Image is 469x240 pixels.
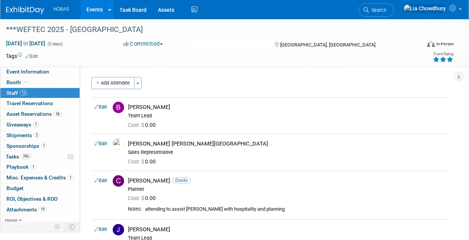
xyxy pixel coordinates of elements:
[369,7,386,13] span: Search
[128,158,145,165] span: Cost: $
[6,79,30,85] span: Booth
[0,173,80,183] a: Misc. Expenses & Credits1
[51,222,64,232] td: Personalize Event Tab Strip
[3,23,415,37] div: ***WEFTEC 2025 - [GEOGRAPHIC_DATA]
[0,215,80,226] a: more
[280,42,375,48] span: [GEOGRAPHIC_DATA], [GEOGRAPHIC_DATA]
[0,152,80,162] a: Tasks74%
[53,6,69,12] span: HOBAS
[26,54,38,59] a: Edit
[94,141,107,146] a: Edit
[0,183,80,194] a: Budget
[6,185,24,191] span: Budget
[0,109,80,119] a: Asset Reservations18
[0,98,80,109] a: Travel Reservations
[30,164,36,170] span: 1
[41,143,47,149] span: 1
[433,52,453,56] div: Event Rating
[128,195,159,201] span: 0.00
[427,41,435,47] img: Format-Inperson.png
[91,77,134,89] button: Add Attendee
[121,40,166,48] button: Committed
[6,143,47,149] span: Sponsorships
[128,122,159,128] span: 0.00
[113,175,124,187] img: C.jpg
[0,88,80,98] a: Staff15
[128,140,445,147] div: [PERSON_NAME] [PERSON_NAME][GEOGRAPHIC_DATA]
[436,41,454,47] div: In-Person
[128,149,445,155] div: Sales Representative
[6,206,46,213] span: Attachments
[47,42,63,46] span: (5 days)
[94,178,107,183] a: Edit
[6,100,53,106] span: Travel Reservations
[128,122,145,128] span: Cost: $
[0,67,80,77] a: Event Information
[6,6,44,14] img: ExhibitDay
[128,113,445,119] div: Team Lead
[0,141,80,151] a: Sponsorships1
[0,77,80,88] a: Booth
[128,206,142,212] div: Notes:
[22,40,29,46] span: to
[6,40,46,47] span: [DATE] [DATE]
[128,158,159,165] span: 0.00
[94,104,107,110] a: Edit
[20,90,27,96] span: 15
[0,120,80,130] a: Giveaways1
[68,175,73,181] span: 1
[128,186,445,192] div: Planner
[145,206,445,213] div: attending to assist [PERSON_NAME] with hospitality and planning
[128,195,145,201] span: Cost: $
[54,111,61,117] span: 18
[6,196,57,202] span: ROI, Objectives & ROO
[6,111,61,117] span: Asset Reservations
[6,69,49,75] span: Event Information
[172,178,191,183] span: Onsite
[24,80,28,84] i: Booth reservation complete
[0,130,80,141] a: Shipments2
[34,132,40,138] span: 2
[33,122,39,127] span: 1
[389,40,454,51] div: Event Format
[0,205,80,215] a: Attachments19
[6,52,38,60] td: Tags
[6,174,73,181] span: Misc. Expenses & Credits
[113,102,124,113] img: B.jpg
[359,3,394,17] a: Search
[6,132,40,138] span: Shipments
[21,154,31,159] span: 74%
[404,4,446,13] img: Lia Chowdhury
[39,206,46,212] span: 19
[113,224,124,235] img: J.jpg
[128,104,445,111] div: [PERSON_NAME]
[128,177,445,184] div: [PERSON_NAME]
[6,90,27,96] span: Staff
[6,154,31,160] span: Tasks
[128,226,445,233] div: [PERSON_NAME]
[64,222,80,232] td: Toggle Event Tabs
[5,217,17,223] span: more
[6,122,39,128] span: Giveaways
[6,164,36,170] span: Playbook
[0,194,80,204] a: ROI, Objectives & ROO
[0,162,80,172] a: Playbook1
[94,227,107,232] a: Edit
